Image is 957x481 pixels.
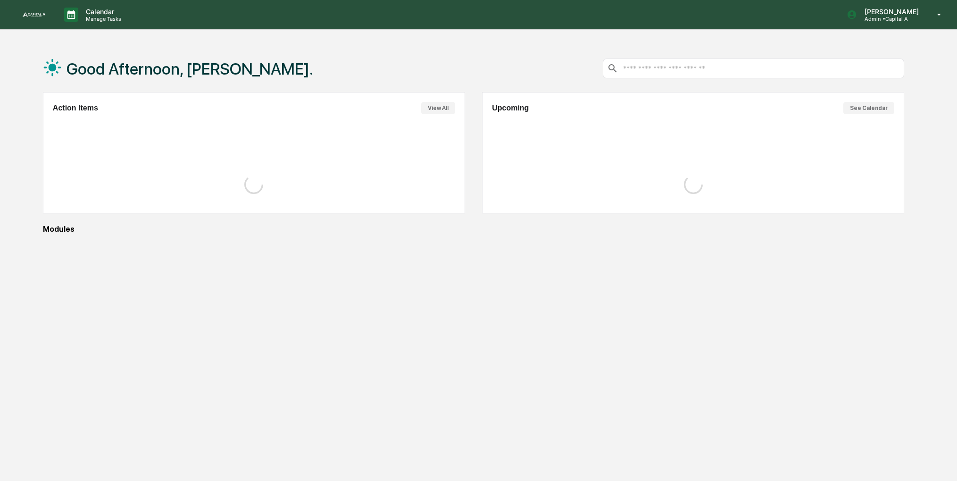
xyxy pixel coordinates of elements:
p: Calendar [78,8,126,16]
p: [PERSON_NAME] [857,8,924,16]
h1: Good Afternoon, [PERSON_NAME]. [67,59,313,78]
h2: Upcoming [492,104,529,112]
div: Modules [43,225,904,234]
p: Manage Tasks [78,16,126,22]
button: See Calendar [843,102,894,114]
img: logo [23,12,45,17]
button: View All [421,102,455,114]
h2: Action Items [53,104,98,112]
p: Admin • Capital A [857,16,924,22]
